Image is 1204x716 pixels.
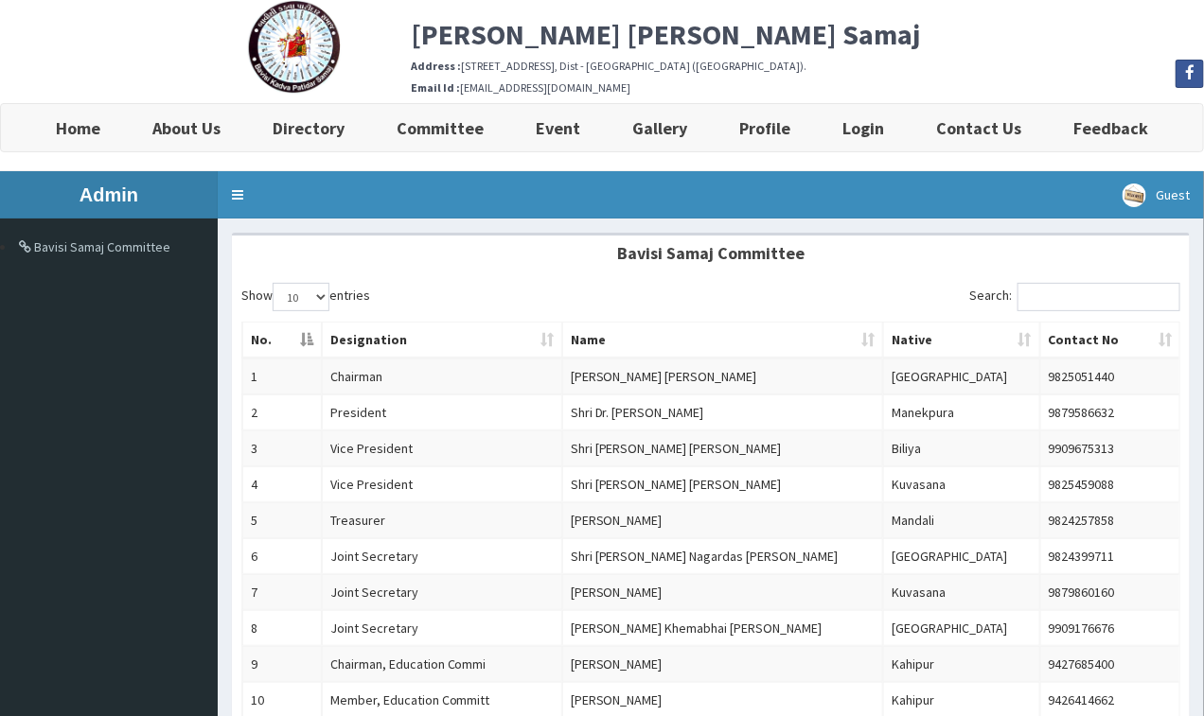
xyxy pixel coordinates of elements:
[1156,186,1190,203] span: Guest
[322,323,562,358] th: Designation: activate to sort column ascending
[632,117,687,139] b: Gallery
[273,283,329,311] select: Showentries
[562,394,883,430] td: Shri Dr. [PERSON_NAME]
[322,430,562,466] td: Vice President
[322,466,562,502] td: Vice President
[883,394,1040,430] td: Manekpura
[883,610,1040,646] td: [GEOGRAPHIC_DATA]
[411,59,461,73] b: Address :
[509,104,606,151] a: Event
[1073,117,1148,139] b: Feedback
[1040,358,1179,394] td: 9825051440
[241,283,370,311] label: Show entries
[242,538,322,574] td: 6
[883,574,1040,610] td: Kuvasana
[242,466,322,502] td: 4
[1040,574,1179,610] td: 9879860160
[562,646,883,682] td: [PERSON_NAME]
[969,283,1180,311] label: Search:
[562,466,883,502] td: Shri [PERSON_NAME] [PERSON_NAME]
[242,358,322,394] td: 1
[1040,538,1179,574] td: 9824399711
[817,104,911,151] a: Login
[56,117,100,139] b: Home
[322,502,562,538] td: Treasurer
[242,610,322,646] td: 8
[536,117,580,139] b: Event
[273,117,345,139] b: Directory
[322,574,562,610] td: Joint Secretary
[714,104,817,151] a: Profile
[411,60,1204,72] h6: [STREET_ADDRESS], Dist - [GEOGRAPHIC_DATA] ([GEOGRAPHIC_DATA]).
[562,502,883,538] td: [PERSON_NAME]
[80,184,138,205] b: Admin
[1040,466,1179,502] td: 9825459088
[739,117,790,139] b: Profile
[562,574,883,610] td: [PERSON_NAME]
[322,394,562,430] td: President
[152,117,221,139] b: About Us
[322,358,562,394] td: Chairman
[411,81,1204,94] h6: [EMAIL_ADDRESS][DOMAIN_NAME]
[842,117,884,139] b: Login
[562,323,883,358] th: Name: activate to sort column ascending
[411,16,920,52] b: [PERSON_NAME] [PERSON_NAME] Samaj
[411,80,460,95] b: Email Id :
[126,104,246,151] a: About Us
[19,238,170,255] a: Bavisi Samaj Committee
[936,117,1021,139] b: Contact Us
[1040,430,1179,466] td: 9909675313
[883,430,1040,466] td: Biliya
[322,646,562,682] td: Chairman, Education Commi
[883,538,1040,574] td: [GEOGRAPHIC_DATA]
[1108,171,1204,218] a: Guest
[1048,104,1175,151] a: Feedback
[1040,646,1179,682] td: 9427685400
[883,466,1040,502] td: Kuvasana
[617,242,805,264] b: Bavisi Samaj Committee
[242,430,322,466] td: 3
[242,323,322,358] th: No.: activate to sort column descending
[911,104,1048,151] a: Contact Us
[370,104,509,151] a: Committee
[29,104,126,151] a: Home
[34,238,170,255] span: Bavisi Samaj Committee
[1040,502,1179,538] td: 9824257858
[562,538,883,574] td: Shri [PERSON_NAME] Nagardas [PERSON_NAME]
[1123,183,1146,207] img: User Image
[562,430,883,466] td: Shri [PERSON_NAME] [PERSON_NAME]
[242,394,322,430] td: 2
[242,646,322,682] td: 9
[322,538,562,574] td: Joint Secretary
[242,502,322,538] td: 5
[242,574,322,610] td: 7
[883,323,1040,358] th: Native: activate to sort column ascending
[1018,283,1180,311] input: Search:
[1040,394,1179,430] td: 9879586632
[562,358,883,394] td: [PERSON_NAME] [PERSON_NAME]
[883,502,1040,538] td: Mandali
[562,610,883,646] td: [PERSON_NAME] Khemabhai [PERSON_NAME]
[397,117,484,139] b: Committee
[322,610,562,646] td: Joint Secretary
[1040,610,1179,646] td: 9909176676
[883,358,1040,394] td: [GEOGRAPHIC_DATA]
[246,104,370,151] a: Directory
[1040,323,1179,358] th: Contact No: activate to sort column ascending
[606,104,713,151] a: Gallery
[883,646,1040,682] td: Kahipur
